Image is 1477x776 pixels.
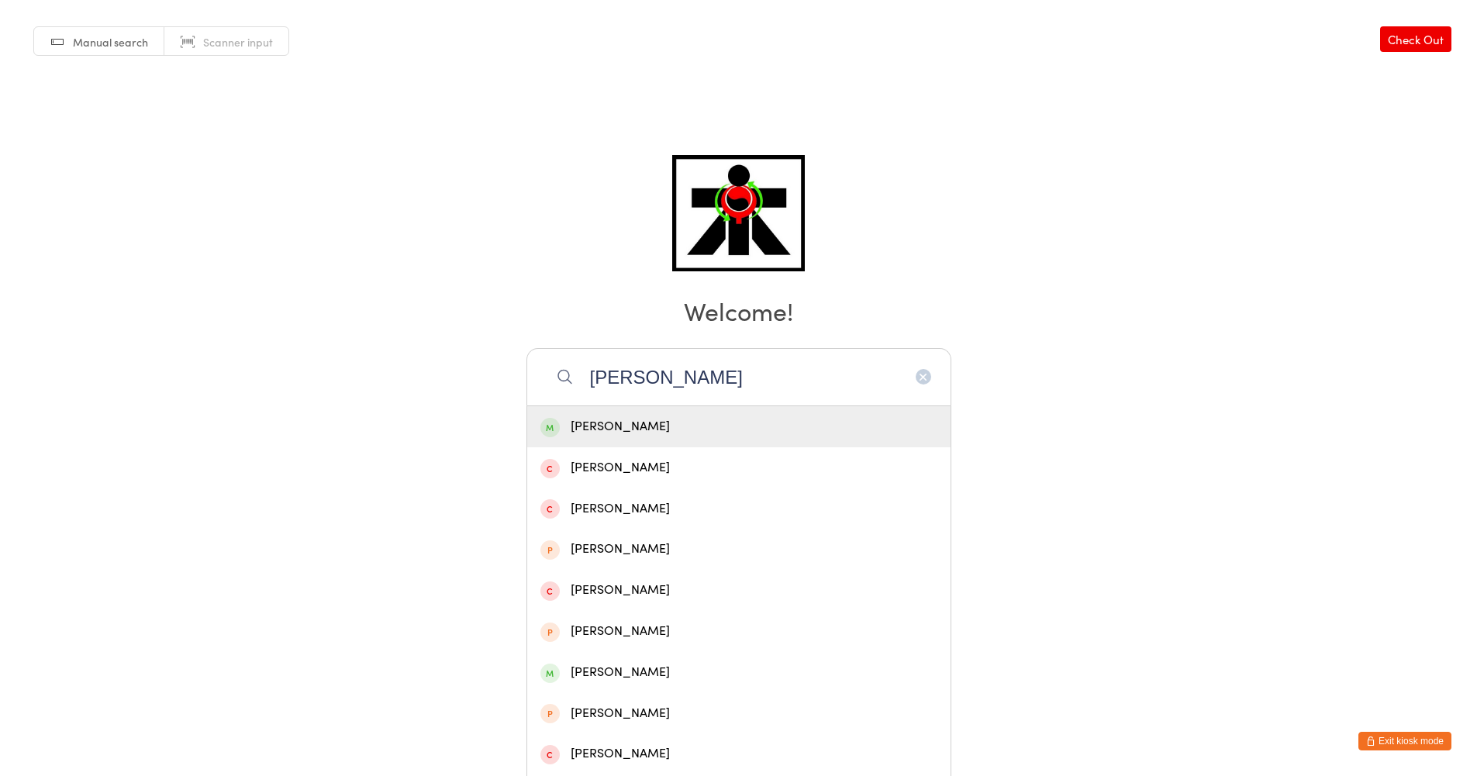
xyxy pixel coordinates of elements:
[203,34,273,50] span: Scanner input
[540,539,937,560] div: [PERSON_NAME]
[672,155,805,271] img: ATI Martial Arts - Claremont
[1380,26,1451,52] a: Check Out
[540,743,937,764] div: [PERSON_NAME]
[526,348,951,405] input: Search
[540,703,937,724] div: [PERSON_NAME]
[540,498,937,519] div: [PERSON_NAME]
[16,293,1461,328] h2: Welcome!
[540,621,937,642] div: [PERSON_NAME]
[1358,732,1451,750] button: Exit kiosk mode
[540,580,937,601] div: [PERSON_NAME]
[73,34,148,50] span: Manual search
[540,662,937,683] div: [PERSON_NAME]
[540,457,937,478] div: [PERSON_NAME]
[540,416,937,437] div: [PERSON_NAME]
